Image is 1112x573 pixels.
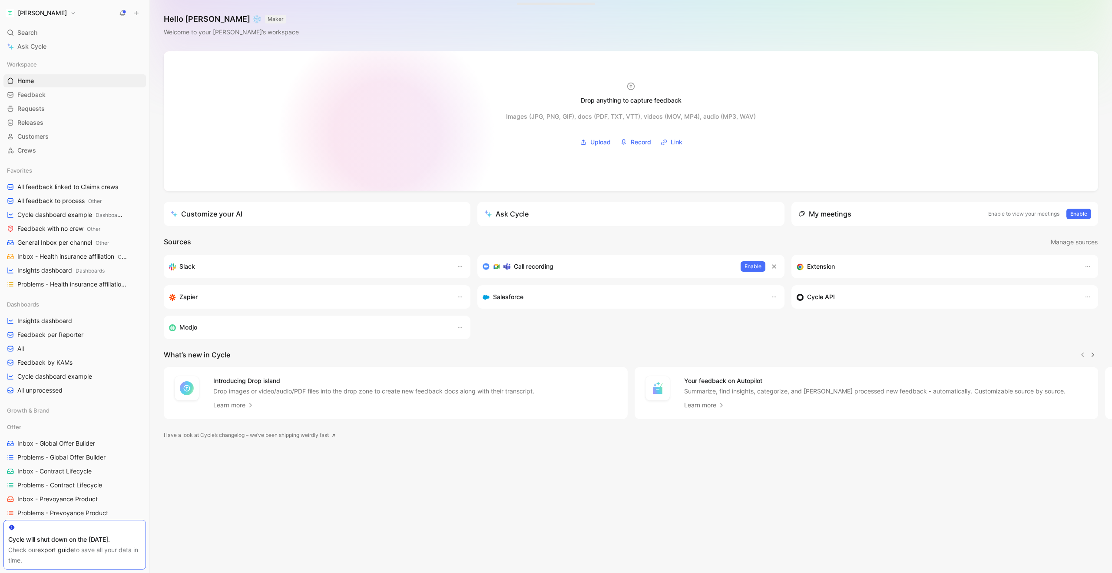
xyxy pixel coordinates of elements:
[179,322,197,333] h3: Modjo
[1070,210,1087,218] span: Enable
[3,40,146,53] a: Ask Cycle
[169,261,448,272] div: Sync your customers, send feedback and get updates in Slack
[213,400,254,410] a: Learn more
[1051,237,1098,247] span: Manage sources
[3,74,146,87] a: Home
[581,95,682,106] div: Drop anything to capture feedback
[745,262,761,271] span: Enable
[17,467,92,476] span: Inbox - Contract Lifecycle
[164,202,470,226] a: Customize your AI
[8,545,141,566] div: Check our to save all your data in time.
[7,300,39,309] span: Dashboards
[17,439,95,448] span: Inbox - Global Offer Builder
[684,400,725,410] a: Learn more
[88,198,102,204] span: Other
[684,376,1066,386] h4: Your feedback on Autopilot
[17,183,118,191] span: All feedback linked to Claims crews
[3,420,146,520] div: OfferInbox - Global Offer BuilderProblems - Global Offer BuilderInbox - Contract LifecycleProblem...
[17,372,92,381] span: Cycle dashboard example
[17,146,36,155] span: Crews
[17,495,98,503] span: Inbox - Prevoyance Product
[17,509,108,517] span: Problems - Prevoyance Product
[3,451,146,464] a: Problems - Global Offer Builder
[17,104,45,113] span: Requests
[3,384,146,397] a: All unprocessed
[671,137,682,147] span: Link
[213,376,534,386] h4: Introducing Drop island
[477,202,784,226] button: Ask Cycle
[797,261,1076,272] div: Capture feedback from anywhere on the web
[17,77,34,85] span: Home
[3,370,146,383] a: Cycle dashboard example
[3,278,146,291] a: Problems - Health insurance affiliationCustomer Enablement
[96,212,125,218] span: Dashboards
[741,261,765,272] button: Enable
[18,9,67,17] h1: [PERSON_NAME]
[17,280,129,289] span: Problems - Health insurance affiliation
[3,7,78,19] button: Alan[PERSON_NAME]
[3,342,146,355] a: All
[8,534,141,545] div: Cycle will shut down on the [DATE].
[3,164,146,177] div: Favorites
[3,328,146,341] a: Feedback per Reporter
[17,210,123,220] span: Cycle dashboard example
[17,41,46,52] span: Ask Cycle
[590,137,611,147] span: Upload
[96,240,109,246] span: Other
[3,180,146,193] a: All feedback linked to Claims crews
[17,266,105,275] span: Insights dashboard
[164,237,191,248] h2: Sources
[87,226,100,232] span: Other
[17,197,102,206] span: All feedback to process
[17,481,102,490] span: Problems - Contract Lifecycle
[3,208,146,221] a: Cycle dashboard exampleDashboards
[17,132,49,141] span: Customers
[164,350,230,360] h2: What’s new in Cycle
[118,253,171,260] span: Customer Enablement
[3,479,146,492] a: Problems - Contract Lifecycle
[3,222,146,235] a: Feedback with no crewOther
[3,298,146,311] div: Dashboards
[514,261,553,272] h3: Call recording
[3,130,146,143] a: Customers
[3,26,146,39] div: Search
[617,136,654,149] button: Record
[988,210,1059,218] p: Enable to view your meetings
[3,264,146,277] a: Insights dashboardDashboards
[76,267,105,274] span: Dashboards
[128,281,182,288] span: Customer Enablement
[3,404,146,417] div: Growth & Brand
[17,252,129,261] span: Inbox - Health insurance affiliation
[169,292,448,302] div: Capture feedback from thousands of sources with Zapier (survey results, recordings, sheets, etc).
[3,116,146,129] a: Releases
[7,60,37,69] span: Workspace
[164,431,336,440] a: Have a look at Cycle’s changelog – we’ve been shipping weirdly fast
[179,261,195,272] h3: Slack
[807,261,835,272] h3: Extension
[17,27,37,38] span: Search
[3,506,146,520] a: Problems - Prevoyance Product
[213,387,534,396] p: Drop images or video/audio/PDF files into the drop zone to create new feedback docs along with th...
[265,15,286,23] button: MAKER
[3,58,146,71] div: Workspace
[3,356,146,369] a: Feedback by KAMs
[658,136,685,149] button: Link
[7,406,50,415] span: Growth & Brand
[7,423,21,431] span: Offer
[3,194,146,207] a: All feedback to processOther
[3,404,146,420] div: Growth & Brand
[577,136,614,149] button: Upload
[171,209,242,219] div: Customize your AI
[3,465,146,478] a: Inbox - Contract Lifecycle
[7,166,32,175] span: Favorites
[17,316,72,325] span: Insights dashboard
[3,493,146,506] a: Inbox - Prevoyance Product
[164,27,299,37] div: Welcome to your [PERSON_NAME]’s workspace
[3,144,146,157] a: Crews
[483,261,733,272] div: Record & transcribe meetings from Zoom, Meet & Teams.
[1066,209,1091,219] button: Enable
[1050,237,1098,248] button: Manage sources
[3,250,146,263] a: Inbox - Health insurance affiliationCustomer Enablement
[17,344,24,353] span: All
[17,90,46,99] span: Feedback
